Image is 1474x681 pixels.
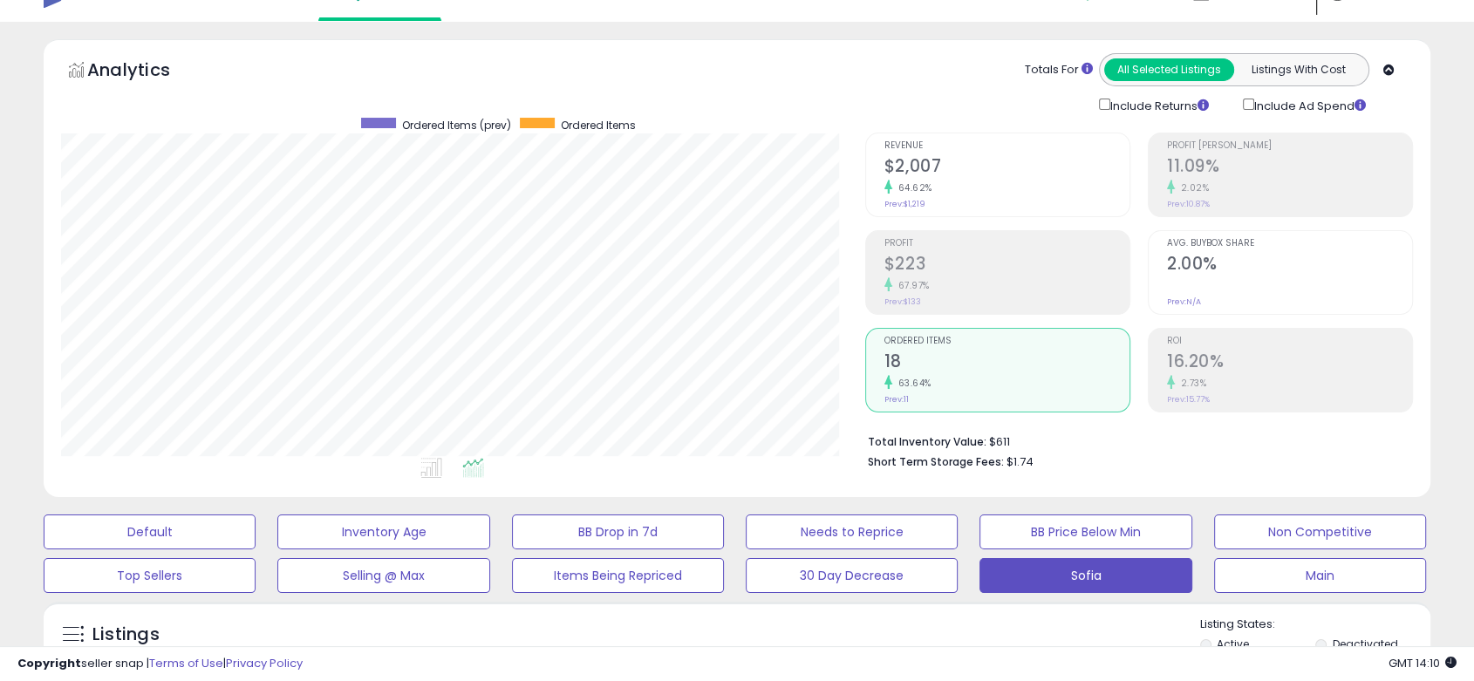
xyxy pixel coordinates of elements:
small: Prev: 10.87% [1167,199,1210,209]
h2: 18 [884,351,1129,375]
button: Items Being Repriced [512,558,724,593]
span: 2025-09-12 14:10 GMT [1389,655,1457,671]
small: Prev: 15.77% [1167,394,1210,405]
button: Main [1214,558,1426,593]
h5: Listings [92,623,160,647]
button: Needs to Reprice [746,514,958,549]
h2: 16.20% [1167,351,1412,375]
small: Prev: N/A [1167,296,1201,307]
span: Ordered Items [884,337,1129,346]
li: $611 [868,430,1400,451]
button: All Selected Listings [1104,58,1234,81]
div: seller snap | | [17,656,303,672]
button: Non Competitive [1214,514,1426,549]
h5: Analytics [87,58,204,86]
button: Default [44,514,256,549]
button: 30 Day Decrease [746,558,958,593]
small: 2.02% [1175,181,1210,194]
span: Profit [884,239,1129,249]
span: Profit [PERSON_NAME] [1167,141,1412,151]
small: 63.64% [892,377,931,390]
label: Active [1217,637,1249,651]
button: Top Sellers [44,558,256,593]
button: Inventory Age [277,514,489,549]
b: Short Term Storage Fees: [868,454,1004,469]
button: Selling @ Max [277,558,489,593]
h2: 2.00% [1167,254,1412,277]
button: BB Drop in 7d [512,514,724,549]
span: Revenue [884,141,1129,151]
label: Deactivated [1333,637,1398,651]
span: Ordered Items (prev) [402,118,511,133]
button: Listings With Cost [1233,58,1363,81]
small: Prev: $133 [884,296,921,307]
small: Prev: 11 [884,394,909,405]
h2: $2,007 [884,156,1129,180]
div: Totals For [1025,62,1093,78]
h2: 11.09% [1167,156,1412,180]
span: $1.74 [1007,453,1034,470]
a: Privacy Policy [226,655,303,671]
div: Include Returns [1086,95,1230,115]
p: Listing States: [1200,616,1430,633]
button: BB Price Below Min [979,514,1191,549]
small: 67.97% [892,279,930,292]
div: Include Ad Spend [1230,95,1394,115]
strong: Copyright [17,655,81,671]
small: 64.62% [892,181,932,194]
small: Prev: $1,219 [884,199,925,209]
a: Terms of Use [149,655,223,671]
b: Total Inventory Value: [868,434,986,449]
small: 2.73% [1175,377,1207,390]
span: ROI [1167,337,1412,346]
span: Ordered Items [561,118,636,133]
h2: $223 [884,254,1129,277]
span: Avg. Buybox Share [1167,239,1412,249]
button: Sofia [979,558,1191,593]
